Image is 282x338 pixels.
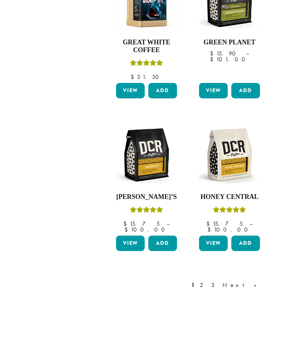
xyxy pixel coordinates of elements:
[123,220,160,228] bdi: 15.75
[124,226,168,233] bdi: 100.00
[114,39,179,54] h4: Great White Coffee
[231,83,260,98] button: Add
[213,206,246,217] div: Rated 5.00 out of 5
[250,220,253,228] span: –
[131,73,137,81] span: $
[198,281,207,290] a: 2
[210,50,239,57] bdi: 15.90
[114,123,179,233] a: [PERSON_NAME]’sRated 5.00 out of 5
[199,83,228,98] a: View
[131,73,162,81] bdi: 31.50
[210,281,219,290] a: 3
[207,226,251,233] bdi: 100.00
[221,281,263,290] a: Next »
[206,220,243,228] bdi: 15.75
[207,226,214,233] span: $
[197,123,262,187] img: DCR-12oz-Honey-Central-Stock-scaled.png
[148,236,177,251] button: Add
[130,206,163,217] div: Rated 5.00 out of 5
[116,236,145,251] a: View
[231,236,260,251] button: Add
[148,83,177,98] button: Add
[210,50,216,57] span: $
[206,220,213,228] span: $
[190,281,196,290] a: 1
[197,193,262,201] h4: Honey Central
[210,55,216,63] span: $
[197,123,262,233] a: Honey CentralRated 5.00 out of 5
[124,226,131,233] span: $
[197,39,262,47] h4: Green Planet
[246,50,249,57] span: –
[114,123,179,187] img: DCR-12oz-Hannahs-Stock-scaled.png
[116,83,145,98] a: View
[123,220,130,228] span: $
[130,59,163,70] div: Rated 5.00 out of 5
[114,193,179,201] h4: [PERSON_NAME]’s
[199,236,228,251] a: View
[167,220,170,228] span: –
[210,55,249,63] bdi: 101.00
